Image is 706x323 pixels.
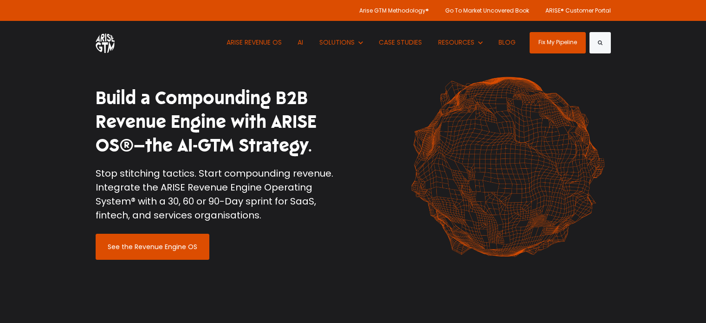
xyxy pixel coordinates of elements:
[220,21,523,64] nav: Desktop navigation
[530,32,586,53] a: Fix My Pipeline
[404,67,611,267] img: shape-61 orange
[492,21,523,64] a: BLOG
[319,38,355,47] span: SOLUTIONS
[312,21,369,64] button: Show submenu for SOLUTIONS SOLUTIONS
[589,32,611,53] button: Search
[220,21,289,64] a: ARISE REVENUE OS
[96,86,346,158] h1: Build a Compounding B2B Revenue Engine with ARISE OS®—the AI-GTM Strategy.
[96,167,333,222] span: Stop stitching tactics. Start compounding revenue. Integrate the ARISE Revenue Engine Operating S...
[372,21,429,64] a: CASE STUDIES
[438,38,474,47] span: RESOURCES
[96,32,115,53] img: ARISE GTM logo (1) white
[96,234,209,260] a: See the Revenue Engine OS
[431,21,489,64] button: Show submenu for RESOURCES RESOURCES
[291,21,311,64] a: AI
